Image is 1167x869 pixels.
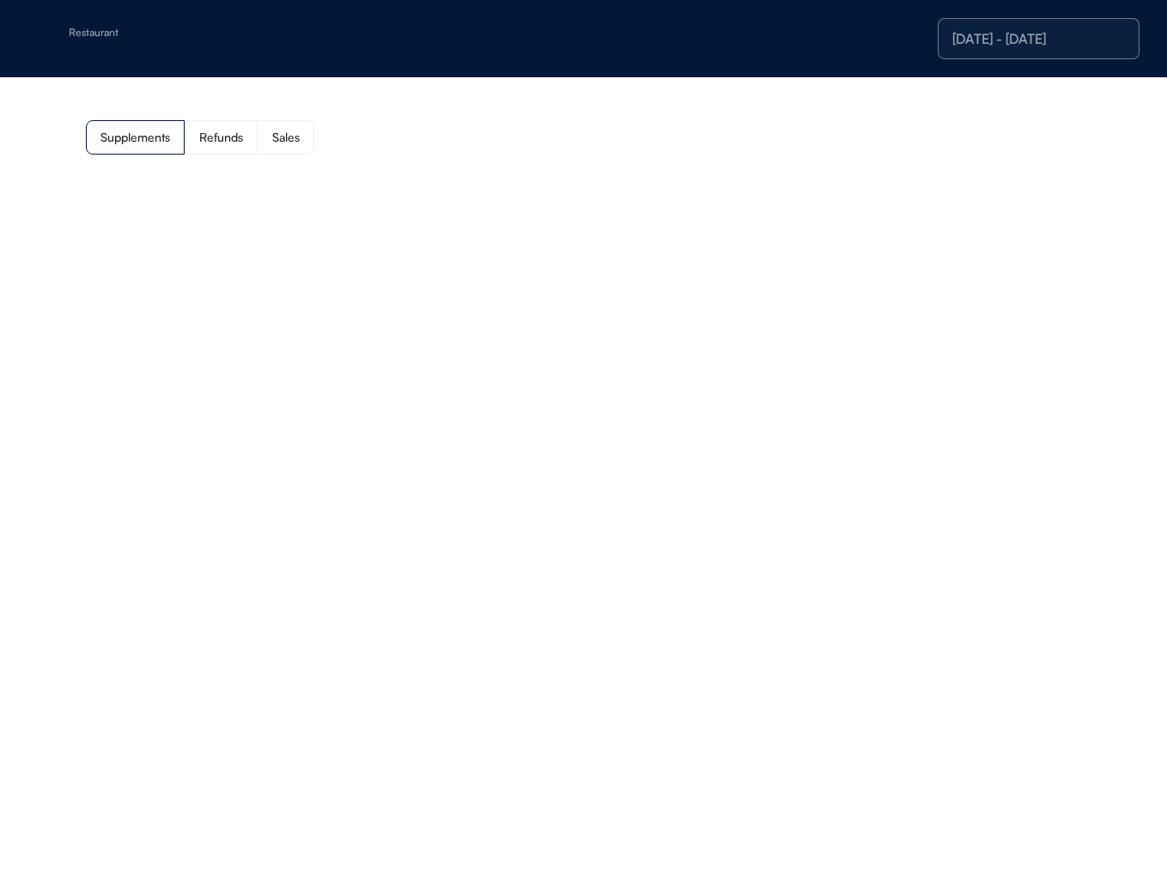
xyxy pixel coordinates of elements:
div: Restaurant [69,27,285,38]
div: Refunds [199,131,243,143]
div: [DATE] - [DATE] [952,32,1125,46]
div: Sales [272,131,300,143]
img: yH5BAEAAAAALAAAAAABAAEAAAIBRAA7 [34,25,62,52]
div: Supplements [100,131,170,143]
